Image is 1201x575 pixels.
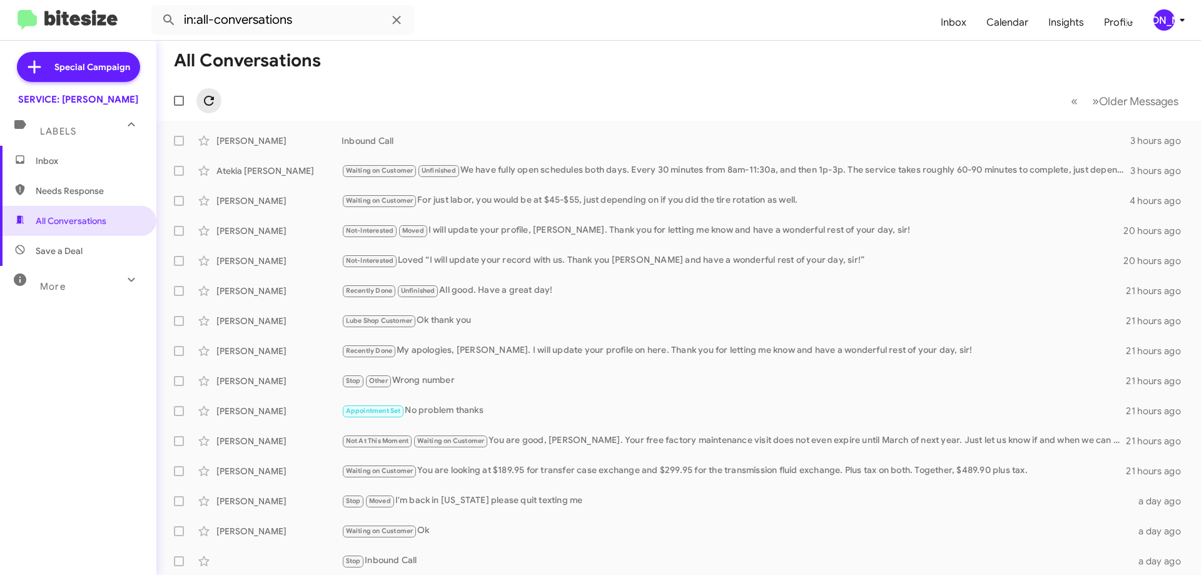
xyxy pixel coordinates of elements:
span: » [1092,93,1099,109]
span: Not-Interested [346,257,394,265]
div: [PERSON_NAME] [216,435,342,447]
div: All good. Have a great day! [342,283,1126,298]
div: a day ago [1131,525,1191,537]
div: 21 hours ago [1126,315,1191,327]
span: Inbox [36,155,142,167]
span: Waiting on Customer [346,527,413,535]
div: Ok thank you [342,313,1126,328]
div: You are looking at $189.95 for transfer case exchange and $299.95 for the transmission fluid exch... [342,464,1126,478]
span: Other [369,377,388,385]
div: 21 hours ago [1126,375,1191,387]
div: Inbound Call [342,135,1130,147]
h1: All Conversations [174,51,321,71]
span: Waiting on Customer [417,437,485,445]
div: [PERSON_NAME] [216,405,342,417]
div: 3 hours ago [1130,165,1191,177]
div: 3 hours ago [1130,135,1191,147]
div: [PERSON_NAME] [1153,9,1175,31]
a: Special Campaign [17,52,140,82]
div: [PERSON_NAME] [216,345,342,357]
a: Profile [1094,4,1143,41]
div: 21 hours ago [1126,345,1191,357]
div: [PERSON_NAME] [216,375,342,387]
span: Special Campaign [54,61,130,73]
div: [PERSON_NAME] [216,195,342,207]
span: Stop [346,557,361,565]
div: We have fully open schedules both days. Every 30 minutes from 8am-11:30a, and then 1p-3p. The ser... [342,163,1130,178]
div: Wrong number [342,374,1126,388]
span: Waiting on Customer [346,467,413,475]
div: Atekia [PERSON_NAME] [216,165,342,177]
div: You are good, [PERSON_NAME]. Your free factory maintenance visit does not even expire until March... [342,434,1126,448]
div: 21 hours ago [1126,285,1191,297]
span: Needs Response [36,185,142,197]
input: Search [151,5,414,35]
span: Stop [346,377,361,385]
button: [PERSON_NAME] [1143,9,1187,31]
a: Calendar [976,4,1038,41]
span: Unfinished [401,287,435,295]
span: All Conversations [36,215,106,227]
span: Lube Shop Customer [346,317,413,325]
span: Older Messages [1099,94,1178,108]
div: No problem thanks [342,404,1126,418]
div: [PERSON_NAME] [216,525,342,537]
span: Stop [346,497,361,505]
div: [PERSON_NAME] [216,285,342,297]
div: [PERSON_NAME] [216,255,342,267]
span: Waiting on Customer [346,196,413,205]
div: Inbound Call [342,554,1131,568]
div: 21 hours ago [1126,405,1191,417]
span: Appointment Set [346,407,401,415]
span: « [1071,93,1078,109]
span: Moved [402,226,424,235]
span: Save a Deal [36,245,83,257]
div: My apologies, [PERSON_NAME]. I will update your profile on here. Thank you for letting me know an... [342,343,1126,358]
a: Insights [1038,4,1094,41]
div: 20 hours ago [1123,225,1191,237]
div: 21 hours ago [1126,465,1191,477]
button: Next [1085,88,1186,114]
div: [PERSON_NAME] [216,495,342,507]
span: Not At This Moment [346,437,409,445]
a: Inbox [931,4,976,41]
span: Recently Done [346,347,393,355]
div: [PERSON_NAME] [216,135,342,147]
div: 20 hours ago [1123,255,1191,267]
span: Recently Done [346,287,393,295]
span: Labels [40,126,76,137]
div: [PERSON_NAME] [216,315,342,327]
div: [PERSON_NAME] [216,465,342,477]
div: I'm back in [US_STATE] please quit texting me [342,494,1131,508]
button: Previous [1063,88,1085,114]
div: SERVICE: [PERSON_NAME] [18,93,138,106]
nav: Page navigation example [1064,88,1186,114]
div: For just labor, you would be at $45-$55, just depending on if you did the tire rotation as well. [342,193,1130,208]
div: Ok [342,524,1131,538]
div: Loved “I will update your record with us. Thank you [PERSON_NAME] and have a wonderful rest of yo... [342,253,1123,268]
div: a day ago [1131,495,1191,507]
span: More [40,281,66,292]
div: 4 hours ago [1130,195,1191,207]
span: Waiting on Customer [346,166,413,175]
div: a day ago [1131,555,1191,567]
span: Moved [369,497,391,505]
div: 21 hours ago [1126,435,1191,447]
div: [PERSON_NAME] [216,225,342,237]
span: Not-Interested [346,226,394,235]
span: Unfinished [422,166,456,175]
div: I will update your profile, [PERSON_NAME]. Thank you for letting me know and have a wonderful res... [342,223,1123,238]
